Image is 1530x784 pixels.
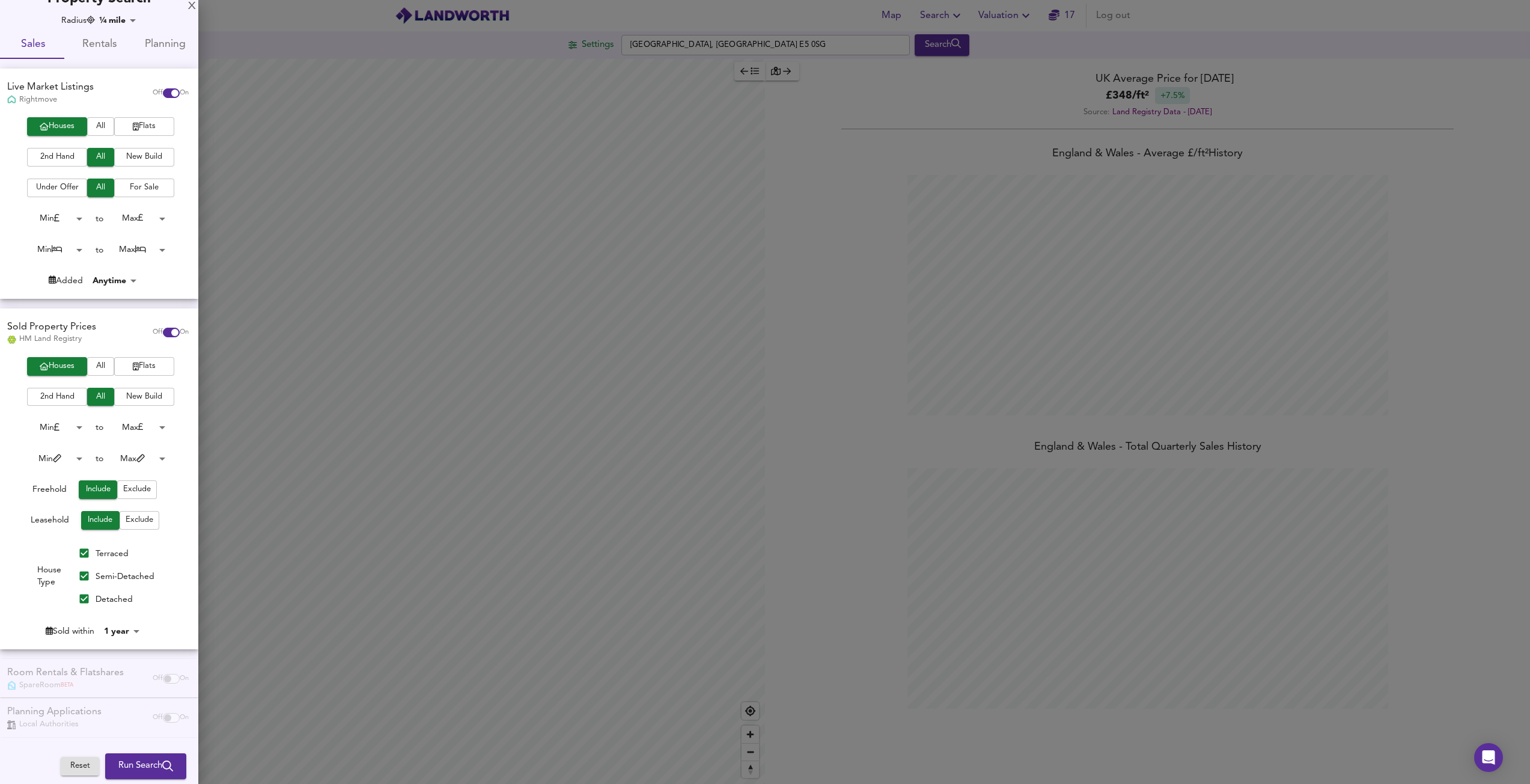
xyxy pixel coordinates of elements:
[33,181,81,195] span: Under Offer
[49,275,83,287] div: Added
[120,390,168,404] span: New Build
[20,418,87,437] div: Min
[126,513,153,527] span: Exclude
[27,148,87,167] button: 2nd Hand
[81,511,120,530] button: Include
[153,328,163,337] span: Off
[96,213,103,225] div: to
[67,760,93,774] span: Reset
[32,483,67,499] div: Freehold
[33,150,81,164] span: 2nd Hand
[118,759,173,774] span: Run Search
[26,542,73,610] div: House Type
[27,388,87,406] button: 2nd Hand
[114,117,174,136] button: Flats
[7,334,96,345] div: HM Land Registry
[20,240,87,259] div: Min
[33,360,81,373] span: Houses
[93,360,108,373] span: All
[20,450,87,468] div: Min
[96,14,140,26] div: ¼ mile
[7,81,94,94] div: Live Market Listings
[93,390,108,404] span: All
[117,480,157,499] button: Exclude
[93,120,108,133] span: All
[123,483,151,497] span: Exclude
[27,357,87,376] button: Houses
[105,754,186,779] button: Run Search
[1474,743,1503,772] div: Open Intercom Messenger
[87,357,114,376] button: All
[33,120,81,133] span: Houses
[180,328,189,337] span: On
[7,94,94,105] div: Rightmove
[120,181,168,195] span: For Sale
[153,88,163,98] span: Off
[89,275,141,287] div: Anytime
[27,179,87,197] button: Under Offer
[7,95,16,105] img: Rightmove
[87,179,114,197] button: All
[73,35,125,54] span: Rentals
[120,120,168,133] span: Flats
[7,35,59,54] span: Sales
[114,179,174,197] button: For Sale
[103,450,169,468] div: Max
[87,148,114,167] button: All
[120,360,168,373] span: Flats
[46,625,94,637] div: Sold within
[96,572,154,581] span: Semi-Detached
[96,595,133,604] span: Detached
[61,14,95,26] div: Radius
[96,453,103,465] div: to
[114,148,174,167] button: New Build
[180,88,189,98] span: On
[33,390,81,404] span: 2nd Hand
[103,209,169,228] div: Max
[93,150,108,164] span: All
[100,625,144,637] div: 1 year
[7,335,16,344] img: Land Registry
[103,240,169,259] div: Max
[79,480,117,499] button: Include
[96,550,129,558] span: Terraced
[96,421,103,433] div: to
[31,514,69,530] div: Leasehold
[114,388,174,406] button: New Build
[87,513,114,527] span: Include
[114,357,174,376] button: Flats
[85,483,111,497] span: Include
[87,388,114,406] button: All
[96,244,103,256] div: to
[188,2,196,11] div: X
[27,117,87,136] button: Houses
[20,209,87,228] div: Min
[61,758,99,776] button: Reset
[7,320,96,334] div: Sold Property Prices
[103,418,169,437] div: Max
[139,35,191,54] span: Planning
[120,150,168,164] span: New Build
[120,511,159,530] button: Exclude
[87,117,114,136] button: All
[93,181,108,195] span: All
